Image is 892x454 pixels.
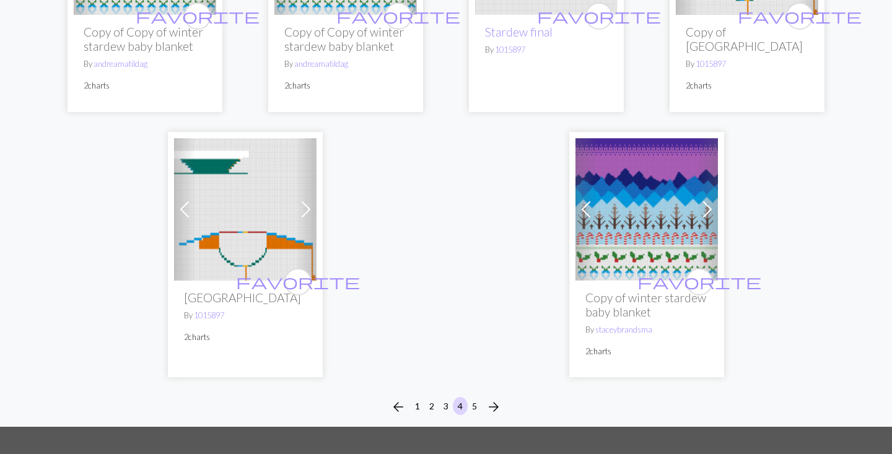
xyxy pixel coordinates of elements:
button: Previous [386,397,411,417]
a: 1015897 [194,310,224,320]
a: andreamatildag [294,59,348,69]
button: 4 [453,397,468,415]
button: favourite [686,268,713,295]
button: 1 [410,397,425,415]
p: By [184,310,307,321]
a: 1015897 [696,59,726,69]
button: favourite [184,2,211,30]
button: Next [481,397,506,417]
button: 2 [424,397,439,415]
button: favourite [385,2,412,30]
p: 2 charts [284,80,407,92]
button: 5 [467,397,482,415]
i: Previous [391,399,406,414]
button: favourite [585,2,613,30]
p: 2 charts [84,80,206,92]
span: favorite [637,272,761,291]
button: 3 [439,397,453,415]
p: By [84,58,206,70]
h2: [GEOGRAPHIC_DATA] [184,290,307,305]
i: Next [486,399,501,414]
a: Stardew final [485,25,553,39]
span: arrow_back [391,398,406,416]
h2: Copy of Copy of winter stardew baby blanket [284,25,407,53]
span: arrow_forward [486,398,501,416]
p: By [686,58,808,70]
h2: Copy of winter stardew baby blanket [585,290,708,319]
h2: Copy of [GEOGRAPHIC_DATA] [686,25,808,53]
i: favourite [537,4,661,28]
p: 2 charts [585,346,708,357]
a: andreamatildag [94,59,147,69]
i: favourite [738,4,862,28]
p: 2 charts [184,331,307,343]
span: favorite [537,6,661,25]
button: favourite [786,2,813,30]
span: favorite [136,6,260,25]
h2: Copy of Copy of winter stardew baby blanket [84,25,206,53]
p: By [585,324,708,336]
button: favourite [284,268,312,295]
img: stocking-winter [575,138,718,281]
i: favourite [336,4,460,28]
p: By [284,58,407,70]
a: Stardew valley [174,202,317,214]
a: staceybrandsma [595,325,652,334]
a: 1015897 [495,45,525,55]
span: favorite [336,6,460,25]
nav: Page navigation [386,397,506,417]
i: favourite [637,269,761,294]
p: 2 charts [686,80,808,92]
p: By [485,44,608,56]
span: favorite [738,6,862,25]
a: stocking-winter [575,202,718,214]
img: Stardew valley [174,138,317,281]
i: favourite [236,269,360,294]
span: favorite [236,272,360,291]
i: favourite [136,4,260,28]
